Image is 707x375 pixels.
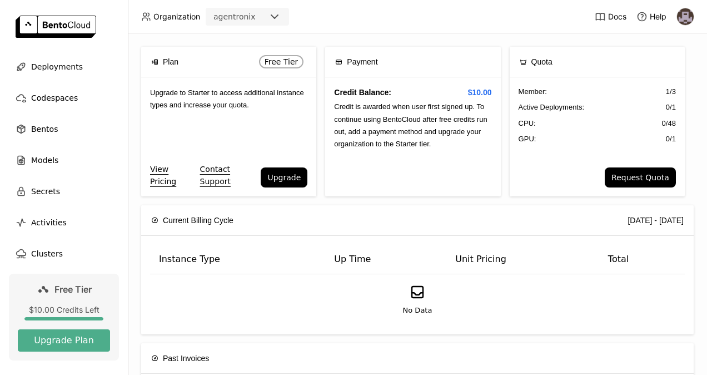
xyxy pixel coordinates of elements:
span: Free Tier [265,57,298,66]
span: 0 / 1 [666,134,676,145]
button: Request Quota [605,167,676,187]
img: logo [16,16,96,38]
th: Unit Pricing [446,245,599,274]
h4: Credit Balance: [334,86,491,98]
div: $10.00 Credits Left [18,305,110,315]
span: Organization [153,12,200,22]
span: Docs [608,12,626,22]
span: $10.00 [468,86,492,98]
img: Aryan Bagale [677,8,694,25]
span: Plan [163,56,178,68]
a: Docs [595,11,626,22]
th: Instance Type [150,245,325,274]
span: Member : [519,86,547,97]
button: Upgrade Plan [18,329,110,352]
div: Help [636,11,666,22]
input: Selected agentronix. [257,12,258,23]
span: Credit is awarded when user first signed up. To continue using BentoCloud after free credits run ... [334,102,487,148]
div: agentronix [213,11,256,22]
span: Current Billing Cycle [163,214,233,226]
th: Total [599,245,685,274]
span: Codespaces [31,91,78,105]
a: Activities [9,211,119,234]
span: Free Tier [54,284,92,295]
div: [DATE] - [DATE] [628,214,684,226]
span: Upgrade to Starter to access additional instance types and increase your quota. [150,88,304,109]
span: 0 / 48 [662,118,676,129]
span: GPU: [519,134,536,145]
span: No Data [403,305,432,316]
span: Past Invoices [163,352,209,364]
span: Quota [531,56,552,68]
span: Help [650,12,666,22]
span: 0 / 1 [666,102,676,113]
span: Secrets [31,185,60,198]
button: Upgrade [261,167,307,187]
th: Up Time [325,245,446,274]
span: Payment [347,56,377,68]
span: Bentos [31,122,58,136]
a: Clusters [9,243,119,265]
span: 1 / 3 [666,86,676,97]
span: Active Deployments : [519,102,585,113]
a: Bentos [9,118,119,140]
a: Codespaces [9,87,119,109]
a: Models [9,149,119,171]
span: Activities [31,216,67,229]
a: Secrets [9,180,119,203]
span: Clusters [31,247,63,260]
span: Models [31,154,58,167]
a: Contact Support [200,163,261,187]
a: Free Tier$10.00 Credits LeftUpgrade Plan [9,274,119,361]
span: Deployments [31,60,83,73]
span: CPU: [519,118,536,129]
a: Deployments [9,56,119,78]
a: View Pricing [150,163,196,187]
